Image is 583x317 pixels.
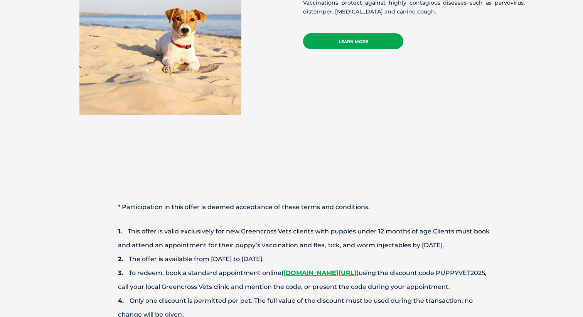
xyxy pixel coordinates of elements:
[118,228,490,249] span: Clients must book and attend an appointment for their puppy’s vaccination and flea, tick, and wor...
[118,269,487,290] span: To redeem, book a standard appointment online using the discount code PUPPYVET2025, call your loc...
[283,269,357,277] a: [DOMAIN_NAME][URL]
[303,33,403,49] a: Learn more
[357,269,359,277] span: )
[118,203,370,211] span: * Participation in this offer is deemed acceptance of these terms and conditions.
[129,255,264,263] span: The offer is available from [DATE] to [DATE].
[281,269,283,277] span: (
[128,228,433,235] span: This offer is valid exclusively for new Greencross Vets clients with puppies under 12 months of age.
